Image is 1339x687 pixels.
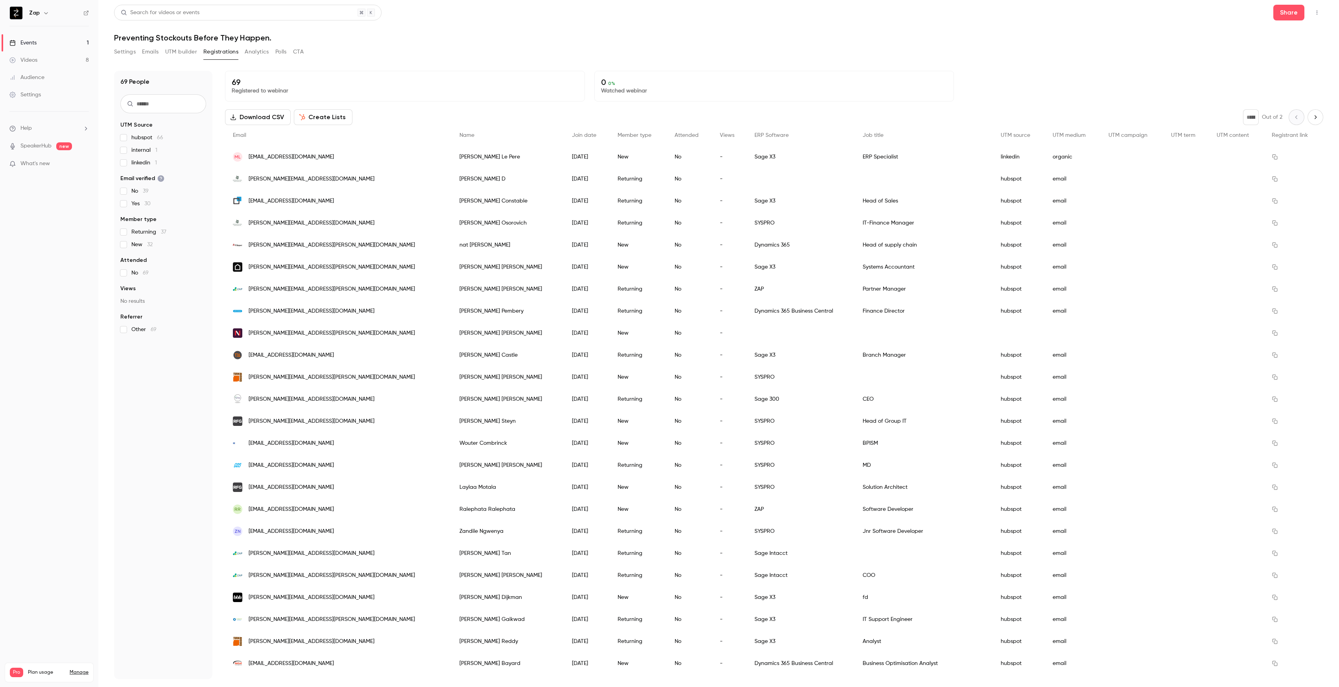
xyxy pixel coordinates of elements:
[1045,300,1101,322] div: email
[233,262,242,272] img: ntsglobal.uk
[712,564,747,586] div: -
[131,134,163,142] span: hubspot
[452,366,564,388] div: [PERSON_NAME] [PERSON_NAME]
[233,460,242,470] img: novanexsystems.com
[564,498,610,520] div: [DATE]
[233,350,242,360] img: t3t.co.za
[452,410,564,432] div: [PERSON_NAME] Steyn
[712,520,747,542] div: -
[1045,212,1101,234] div: email
[233,218,242,228] img: bedemco.com
[452,608,564,630] div: [PERSON_NAME] Gaikwad
[855,234,993,256] div: Head of supply chain
[747,300,855,322] div: Dynamics 365 Business Central
[564,542,610,564] div: [DATE]
[165,46,197,58] button: UTM builder
[120,215,157,223] span: Member type
[144,201,151,206] span: 30
[993,586,1045,608] div: hubspot
[9,74,44,81] div: Audience
[452,300,564,322] div: [PERSON_NAME] Pembery
[249,571,415,580] span: [PERSON_NAME][EMAIL_ADDRESS][PERSON_NAME][DOMAIN_NAME]
[249,527,334,536] span: [EMAIL_ADDRESS][DOMAIN_NAME]
[712,278,747,300] div: -
[1045,564,1101,586] div: email
[667,256,712,278] div: No
[120,256,147,264] span: Attended
[855,586,993,608] div: fd
[667,322,712,344] div: No
[249,417,374,425] span: [PERSON_NAME][EMAIL_ADDRESS][DOMAIN_NAME]
[667,564,712,586] div: No
[610,388,666,410] div: Returning
[667,212,712,234] div: No
[1273,5,1304,20] button: Share
[667,586,712,608] div: No
[249,285,415,293] span: [PERSON_NAME][EMAIL_ADDRESS][PERSON_NAME][DOMAIN_NAME]
[120,175,164,182] span: Email verified
[275,46,287,58] button: Polls
[608,81,615,86] span: 0 %
[993,234,1045,256] div: hubspot
[452,586,564,608] div: [PERSON_NAME] Dijkman
[667,300,712,322] div: No
[20,160,50,168] span: What's new
[249,483,334,492] span: [EMAIL_ADDRESS][DOMAIN_NAME]
[863,133,883,138] span: Job title
[249,439,334,448] span: [EMAIL_ADDRESS][DOMAIN_NAME]
[120,121,206,333] section: facet-groups
[1262,113,1282,121] p: Out of 2
[234,506,241,513] span: RR
[993,344,1045,366] div: hubspot
[29,9,40,17] h6: Zap
[712,432,747,454] div: -
[452,146,564,168] div: [PERSON_NAME] Le Pere
[233,284,242,294] img: zapbi.com
[610,322,666,344] div: New
[1053,133,1086,138] span: UTM medium
[203,46,238,58] button: Registrations
[610,564,666,586] div: Returning
[1108,133,1147,138] span: UTM campaign
[1045,542,1101,564] div: email
[747,212,855,234] div: SYSPRO
[1045,388,1101,410] div: email
[1045,586,1101,608] div: email
[855,520,993,542] div: Jnr Software Developer
[712,256,747,278] div: -
[1045,278,1101,300] div: email
[667,476,712,498] div: No
[610,366,666,388] div: New
[610,432,666,454] div: New
[452,542,564,564] div: [PERSON_NAME] Tan
[564,454,610,476] div: [DATE]
[667,388,712,410] div: No
[667,454,712,476] div: No
[249,329,415,337] span: [PERSON_NAME][EMAIL_ADDRESS][PERSON_NAME][DOMAIN_NAME]
[993,146,1045,168] div: linkedin
[754,133,789,138] span: ERP Software
[610,256,666,278] div: New
[855,410,993,432] div: Head of Group IT
[452,278,564,300] div: [PERSON_NAME] [PERSON_NAME]
[142,46,159,58] button: Emails
[993,278,1045,300] div: hubspot
[120,285,136,293] span: Views
[747,366,855,388] div: SYSPRO
[233,394,242,404] img: acstra.com
[855,278,993,300] div: Partner Manager
[452,234,564,256] div: nat [PERSON_NAME]
[1045,476,1101,498] div: email
[120,313,142,321] span: Referrer
[855,388,993,410] div: CEO
[610,520,666,542] div: Returning
[452,432,564,454] div: Wouter Combrinck
[564,476,610,498] div: [DATE]
[747,432,855,454] div: SYSPRO
[712,300,747,322] div: -
[249,461,334,470] span: [EMAIL_ADDRESS][DOMAIN_NAME]
[667,520,712,542] div: No
[855,564,993,586] div: COO
[564,212,610,234] div: [DATE]
[610,278,666,300] div: Returning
